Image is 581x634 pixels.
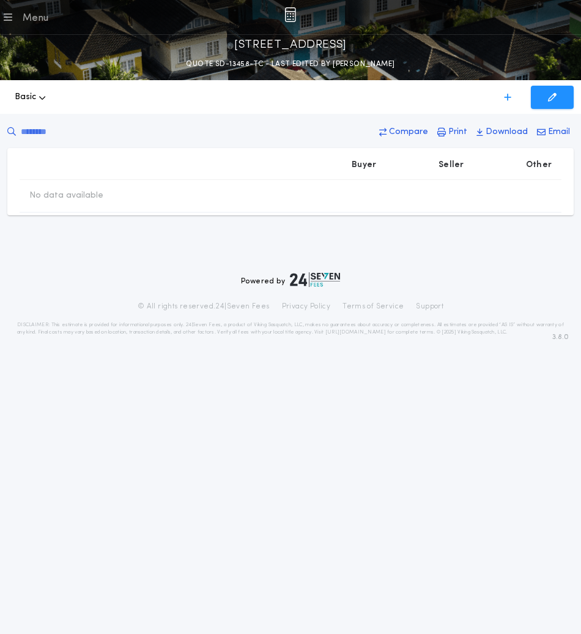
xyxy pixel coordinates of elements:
[342,302,404,311] a: Terms of Service
[290,272,340,287] img: logo
[282,302,331,311] a: Privacy Policy
[389,126,428,138] p: Compare
[186,58,394,70] p: QUOTE SD-13458-TC - LAST EDITED BY [PERSON_NAME]
[416,302,443,311] a: Support
[241,272,340,287] div: Powered by
[284,7,296,22] img: img
[376,121,432,143] button: Compare
[22,11,48,26] div: Menu
[473,121,531,143] button: Download
[325,330,386,335] a: [URL][DOMAIN_NAME]
[439,159,464,171] p: Seller
[448,126,467,138] p: Print
[15,78,46,117] button: Basic
[17,321,564,336] p: DISCLAIMER: This estimate is provided for informational purposes only. 24|Seven Fees, a product o...
[486,126,528,138] p: Download
[352,159,376,171] p: Buyer
[526,159,552,171] p: Other
[20,180,113,212] td: No data available
[548,126,570,138] p: Email
[434,121,471,143] button: Print
[552,332,569,343] span: 3.8.0
[234,35,346,54] p: [STREET_ADDRESS]
[15,91,36,103] span: Basic
[138,302,270,311] p: © All rights reserved. 24|Seven Fees
[533,121,574,143] button: Email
